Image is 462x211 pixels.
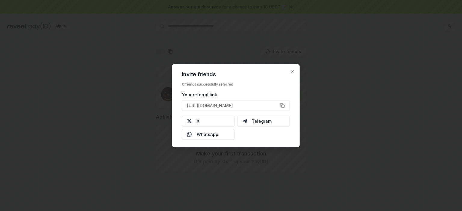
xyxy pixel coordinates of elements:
button: WhatsApp [182,129,235,140]
img: Whatsapp [187,132,192,137]
div: Your referral link [182,91,290,98]
h2: Invite friends [182,71,290,77]
img: Telegram [242,119,247,123]
button: X [182,116,235,126]
div: 0 friends successfully referred [182,82,290,86]
button: Telegram [237,116,290,126]
span: [URL][DOMAIN_NAME] [187,102,233,109]
img: X [187,119,192,123]
button: [URL][DOMAIN_NAME] [182,100,290,111]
